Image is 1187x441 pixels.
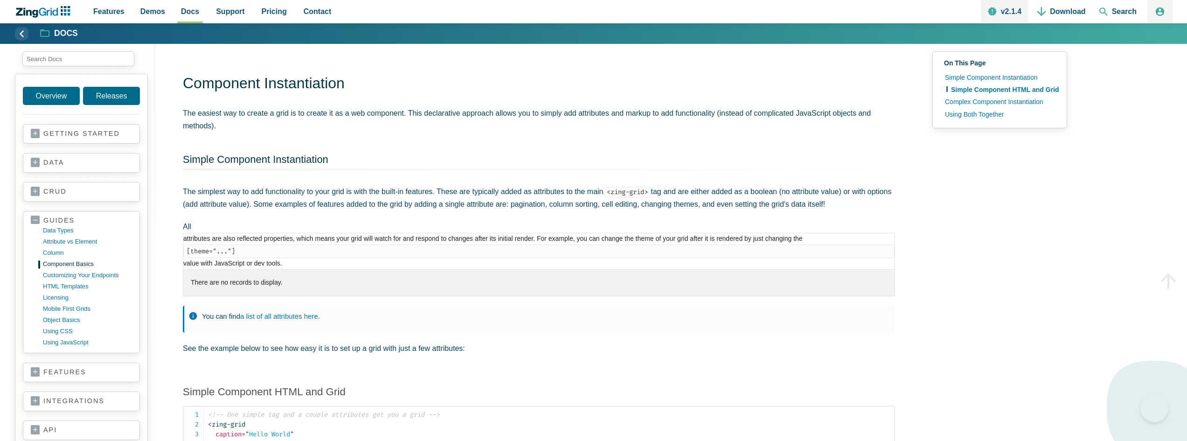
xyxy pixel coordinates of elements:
[43,337,132,348] a: using JavaScript
[1140,394,1168,422] iframe: Toggle Customer Support
[946,84,1059,96] a: Simple Component HTML and Grid
[43,270,132,281] a: customizing your endpoints
[31,187,132,196] a: crud
[202,310,886,322] p: You can find .
[183,386,346,398] a: Simple Component HTML and Grid
[215,430,242,438] span: caption
[93,5,125,18] span: Features
[208,420,245,428] span: zing-grid
[262,5,287,18] span: Pricing
[216,5,244,18] span: Support
[140,5,165,18] span: Demos
[23,87,80,105] a: Overview
[31,158,132,168] a: data
[290,430,294,438] span: "
[22,51,134,66] input: search input
[183,107,895,132] p: The easiest way to create a grid is to create it as a web component. This declarative approach al...
[31,216,132,225] a: guides
[43,303,132,315] a: mobile first grids
[240,312,318,320] a: a list of all attributes here
[183,185,895,210] p: The simplest way to add functionality to your grid is with the built-in features. These are typic...
[181,5,199,18] span: Docs
[43,326,132,337] a: using CSS
[43,247,132,259] a: column
[242,430,245,438] span: =
[940,108,1059,120] a: Using Both Together
[31,397,132,406] a: integrations
[31,368,132,377] a: features
[183,245,895,259] code: [theme="..."]
[83,87,140,105] a: Releases
[183,342,895,355] p: See the example below to see how easy it is to set up a grid with just a few attributes:
[54,29,78,38] strong: Docs
[940,96,1059,108] a: Complex Component Instantiation
[183,74,895,95] h1: Component Instantiation
[43,281,132,292] a: HTML templates
[183,220,895,296] p: All
[183,233,895,296] zing-grid: attributes are also reflected properties, which means your grid will watch for and respond to cha...
[43,259,132,270] a: component basics
[208,420,212,428] span: <
[31,426,132,435] a: api
[304,5,332,18] span: Contact
[208,411,439,419] span: <!-- One simple tag and a couple attributes get you a grid -->
[43,315,132,326] a: object basics
[940,71,1059,84] a: Simple Component Instantiation
[15,6,75,18] a: ZingChart Logo. Click to return to the homepage
[183,154,328,165] a: Simple Component Instantiation
[191,279,283,286] span: There are no records to display.
[43,236,132,247] a: Attribute vs Element
[242,430,294,438] span: Hello World
[604,187,651,197] code: <zing-grid>
[43,225,132,236] a: data types
[245,430,249,438] span: "
[31,129,132,139] a: getting started
[41,28,78,39] a: Docs
[43,292,132,303] a: licensing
